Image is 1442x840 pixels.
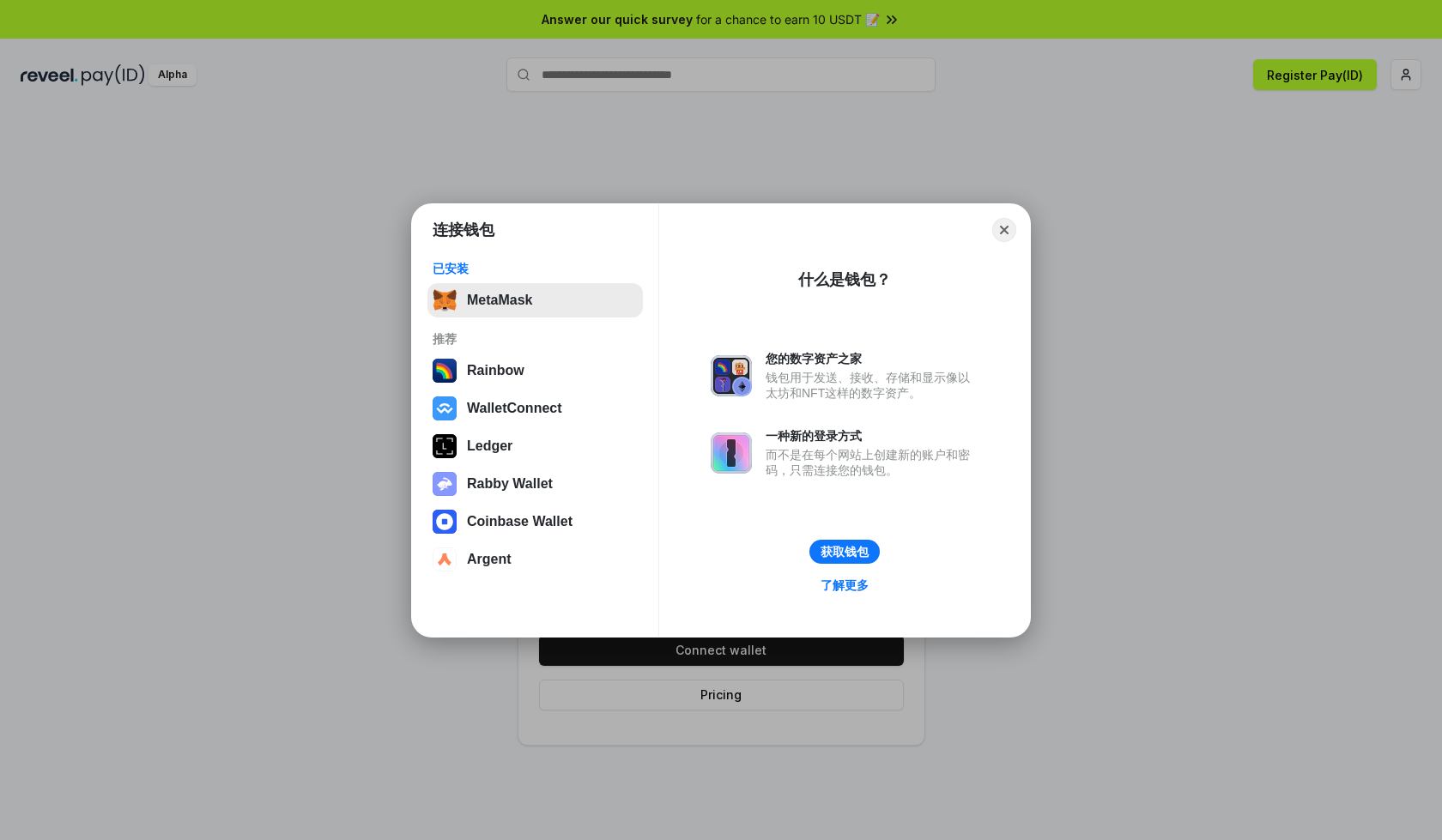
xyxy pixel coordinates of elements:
[711,432,752,474] img: svg+xml,%3Csvg%20xmlns%3D%22http%3A%2F%2Fwww.w3.org%2F2000%2Fsvg%22%20fill%3D%22none%22%20viewBox...
[821,544,869,559] div: 获取钱包
[467,476,553,492] div: Rabby Wallet
[467,363,524,378] div: Rainbow
[433,547,457,571] img: svg+xml,%3Csvg%20width%3D%2228%22%20height%3D%2228%22%20viewBox%3D%220%200%2028%2028%22%20fill%3D...
[766,351,978,366] div: 您的数字资产之家
[821,577,869,593] div: 了解更多
[433,396,457,420] img: svg+xml,%3Csvg%20width%3D%2228%22%20height%3D%2228%22%20viewBox%3D%220%200%2028%2028%22%20fill%3D...
[433,331,638,347] div: 推荐
[433,220,494,240] h1: 连接钱包
[427,505,643,539] button: Coinbase Wallet
[766,428,978,444] div: 一种新的登录方式
[433,510,457,534] img: svg+xml,%3Csvg%20width%3D%2228%22%20height%3D%2228%22%20viewBox%3D%220%200%2028%2028%22%20fill%3D...
[427,283,643,317] button: MetaMask
[810,574,879,596] a: 了解更多
[427,542,643,577] button: Argent
[467,401,562,416] div: WalletConnect
[433,288,457,312] img: svg+xml,%3Csvg%20fill%3D%22none%22%20height%3D%2233%22%20viewBox%3D%220%200%2035%2033%22%20width%...
[711,355,752,396] img: svg+xml,%3Csvg%20xmlns%3D%22http%3A%2F%2Fwww.w3.org%2F2000%2Fsvg%22%20fill%3D%22none%22%20viewBox...
[427,467,643,501] button: Rabby Wallet
[433,434,457,458] img: svg+xml,%3Csvg%20xmlns%3D%22http%3A%2F%2Fwww.w3.org%2F2000%2Fsvg%22%20width%3D%2228%22%20height%3...
[467,552,512,567] div: Argent
[467,438,512,454] div: Ledger
[433,359,457,383] img: svg+xml,%3Csvg%20width%3D%22120%22%20height%3D%22120%22%20viewBox%3D%220%200%20120%20120%22%20fil...
[992,218,1016,242] button: Close
[798,269,891,290] div: 什么是钱包？
[433,261,638,276] div: 已安装
[467,293,532,308] div: MetaMask
[427,354,643,388] button: Rainbow
[766,447,978,478] div: 而不是在每个网站上创建新的账户和密码，只需连接您的钱包。
[433,472,457,496] img: svg+xml,%3Csvg%20xmlns%3D%22http%3A%2F%2Fwww.w3.org%2F2000%2Fsvg%22%20fill%3D%22none%22%20viewBox...
[467,514,573,529] div: Coinbase Wallet
[427,391,643,426] button: WalletConnect
[809,540,880,564] button: 获取钱包
[427,429,643,463] button: Ledger
[766,370,978,401] div: 钱包用于发送、接收、存储和显示像以太坊和NFT这样的数字资产。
